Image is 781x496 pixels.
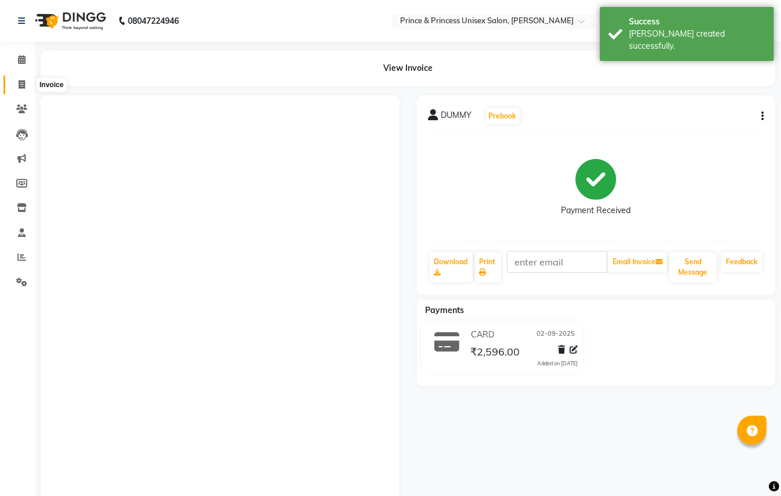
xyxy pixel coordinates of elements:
[629,16,765,28] div: Success
[537,360,578,368] div: Added on [DATE]
[721,252,762,272] a: Feedback
[670,252,717,282] button: Send Message
[470,345,520,361] span: ₹2,596.00
[30,5,109,37] img: logo
[37,78,66,92] div: Invoice
[561,205,631,217] div: Payment Received
[441,109,472,125] span: DUMMY
[507,251,607,273] input: enter email
[486,108,520,124] button: Prebook
[629,28,765,52] div: Bill created successfully.
[426,305,465,315] span: Payments
[128,5,179,37] b: 08047224946
[537,329,575,341] span: 02-09-2025
[430,252,473,282] a: Download
[471,329,494,341] span: CARD
[475,252,502,282] a: Print
[608,252,667,272] button: Email Invoice
[41,51,775,86] div: View Invoice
